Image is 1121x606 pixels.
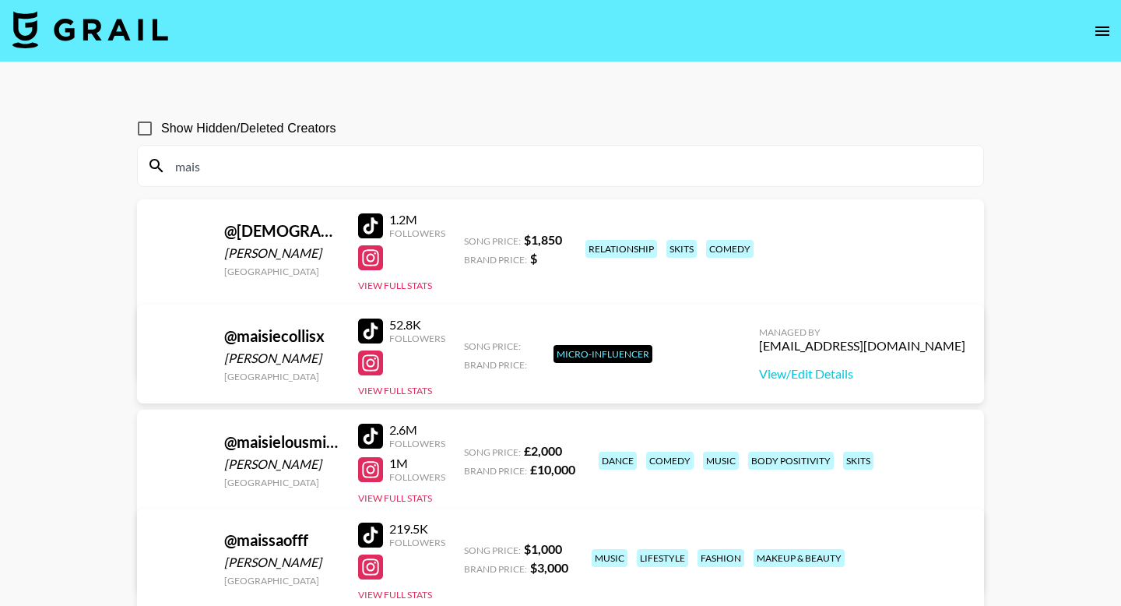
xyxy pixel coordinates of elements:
button: View Full Stats [358,385,432,396]
strong: $ [530,251,537,266]
div: 1.2M [389,212,445,227]
div: comedy [646,452,694,470]
div: Micro-Influencer [553,345,652,363]
div: body positivity [748,452,834,470]
div: music [592,549,627,567]
div: Managed By [759,326,965,338]
div: [PERSON_NAME] [224,456,339,472]
div: [GEOGRAPHIC_DATA] [224,266,339,277]
span: Show Hidden/Deleted Creators [161,119,336,138]
div: @ maissaofff [224,530,339,550]
strong: £ 2,000 [524,443,562,458]
strong: $ 3,000 [530,560,568,575]
span: Brand Price: [464,465,527,477]
div: Followers [389,537,445,548]
div: [GEOGRAPHIC_DATA] [224,371,339,382]
div: Followers [389,471,445,483]
div: 52.8K [389,317,445,333]
div: [PERSON_NAME] [224,351,339,366]
div: comedy [706,240,754,258]
strong: $ 1,000 [524,541,562,556]
div: [GEOGRAPHIC_DATA] [224,477,339,488]
div: Followers [389,438,445,449]
span: Brand Price: [464,359,527,371]
div: [PERSON_NAME] [224,245,339,261]
button: View Full Stats [358,280,432,291]
div: @ [DEMOGRAPHIC_DATA] [224,221,339,241]
div: skits [843,452,873,470]
div: fashion [698,549,744,567]
button: open drawer [1087,16,1118,47]
div: 2.6M [389,422,445,438]
div: [EMAIL_ADDRESS][DOMAIN_NAME] [759,338,965,354]
span: Song Price: [464,446,521,458]
div: Followers [389,227,445,239]
div: Followers [389,333,445,344]
div: lifestyle [637,549,688,567]
img: Grail Talent [12,11,168,48]
button: View Full Stats [358,589,432,601]
div: music [703,452,739,470]
span: Brand Price: [464,254,527,266]
span: Song Price: [464,235,521,247]
button: View Full Stats [358,492,432,504]
div: dance [599,452,637,470]
div: @ maisiecollisx [224,326,339,346]
div: [GEOGRAPHIC_DATA] [224,575,339,587]
span: Song Price: [464,340,521,352]
a: View/Edit Details [759,366,965,382]
div: @ maisielousmith [224,432,339,452]
span: Song Price: [464,544,521,556]
div: makeup & beauty [754,549,845,567]
strong: £ 10,000 [530,462,575,477]
input: Search by User Name [166,153,974,178]
div: [PERSON_NAME] [224,555,339,570]
div: 219.5K [389,521,445,537]
span: Brand Price: [464,563,527,575]
div: skits [666,240,697,258]
div: 1M [389,456,445,471]
strong: $ 1,850 [524,232,562,247]
div: relationship [585,240,657,258]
